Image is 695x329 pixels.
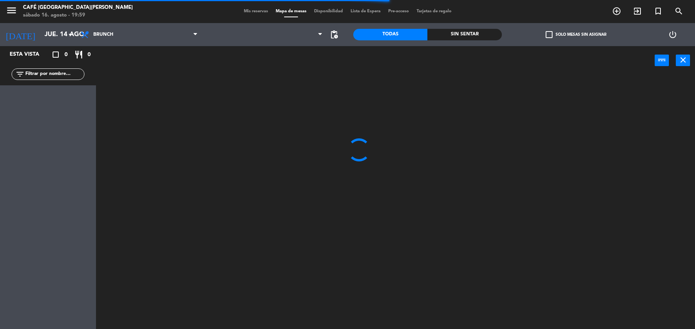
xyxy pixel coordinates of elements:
[384,9,413,13] span: Pre-acceso
[51,50,60,59] i: crop_square
[23,12,133,19] div: sábado 16. agosto - 19:59
[676,55,690,66] button: close
[678,55,688,65] i: close
[272,9,310,13] span: Mapa de mesas
[546,31,553,38] span: check_box_outline_blank
[15,70,25,79] i: filter_list
[353,29,427,40] div: Todas
[655,55,669,66] button: power_input
[23,4,133,12] div: Café [GEOGRAPHIC_DATA][PERSON_NAME]
[6,5,17,19] button: menu
[633,7,642,16] i: exit_to_app
[310,9,347,13] span: Disponibilidad
[74,50,83,59] i: restaurant
[66,30,75,39] i: arrow_drop_down
[668,30,677,39] i: power_settings_new
[93,32,113,37] span: Brunch
[427,29,501,40] div: Sin sentar
[6,5,17,16] i: menu
[657,55,667,65] i: power_input
[612,7,621,16] i: add_circle_outline
[347,9,384,13] span: Lista de Espera
[674,7,683,16] i: search
[413,9,455,13] span: Tarjetas de regalo
[88,50,91,59] span: 0
[546,31,606,38] label: Solo mesas sin asignar
[654,7,663,16] i: turned_in_not
[65,50,68,59] span: 0
[25,70,84,78] input: Filtrar por nombre...
[240,9,272,13] span: Mis reservas
[329,30,339,39] span: pending_actions
[4,50,55,59] div: Esta vista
